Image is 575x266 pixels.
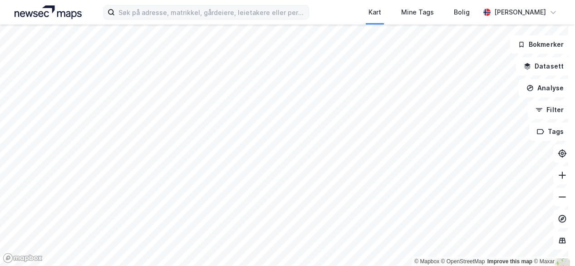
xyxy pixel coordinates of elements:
div: Kontrollprogram for chat [530,222,575,266]
img: logo.a4113a55bc3d86da70a041830d287a7e.svg [15,5,82,19]
div: [PERSON_NAME] [494,7,546,18]
div: Kart [369,7,381,18]
div: Bolig [454,7,470,18]
input: Søk på adresse, matrikkel, gårdeiere, leietakere eller personer [115,5,309,19]
iframe: Chat Widget [530,222,575,266]
div: Mine Tags [401,7,434,18]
